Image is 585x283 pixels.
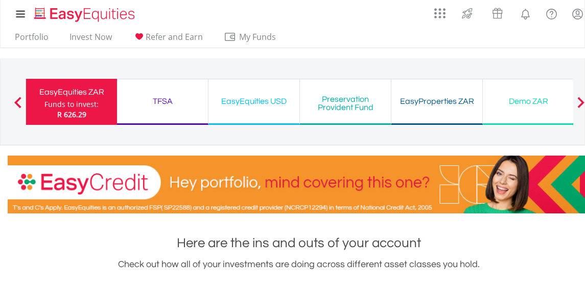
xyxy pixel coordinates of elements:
[482,3,512,21] a: Vouchers
[459,5,476,21] img: thrive-v2.svg
[434,8,446,19] img: grid-menu-icon.svg
[539,3,565,23] a: FAQ's and Support
[129,32,207,48] a: Refer and Earn
[30,3,139,23] a: Home page
[44,99,99,110] div: Funds to invest:
[306,95,385,112] div: Preservation Provident Fund
[224,30,291,43] span: My Funds
[123,94,202,108] div: TFSA
[215,94,293,108] div: EasyEquities USD
[489,94,568,108] div: Demo ZAR
[57,110,86,119] span: R 626.29
[428,3,452,19] a: AppsGrid
[65,32,116,48] a: Invest Now
[512,3,539,23] a: Notifications
[397,94,476,108] div: EasyProperties ZAR
[146,31,203,42] span: Refer and Earn
[8,102,28,112] button: Previous
[11,32,53,48] a: Portfolio
[32,85,111,99] div: EasyEquities ZAR
[489,5,506,21] img: vouchers-v2.svg
[32,6,139,23] img: EasyEquities_Logo.png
